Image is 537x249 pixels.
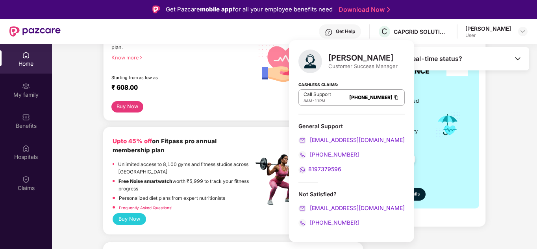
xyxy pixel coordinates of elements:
img: svg+xml;base64,PHN2ZyB4bWxucz0iaHR0cDovL3d3dy53My5vcmcvMjAwMC9zdmciIHdpZHRoPSIyMCIgaGVpZ2h0PSIyMC... [298,219,306,227]
a: [EMAIL_ADDRESS][DOMAIN_NAME] [298,136,405,143]
div: Know more [111,55,249,60]
div: Customer Success Manager [328,63,398,70]
img: Stroke [387,6,390,14]
strong: mobile app [200,6,233,13]
div: Get Pazcare for all your employee benefits need [166,5,333,14]
img: svg+xml;base64,PHN2ZyBpZD0iRHJvcGRvd24tMzJ4MzIiIHhtbG5zPSJodHRwOi8vd3d3LnczLm9yZy8yMDAwL3N2ZyIgd2... [520,28,526,35]
b: Upto 45% off [113,137,152,145]
a: Download Now [339,6,388,14]
div: General Support [298,122,405,130]
img: svg+xml;base64,PHN2ZyBpZD0iSGVscC0zMngzMiIgeG1sbnM9Imh0dHA6Ly93d3cudzMub3JnLzIwMDAvc3ZnIiB3aWR0aD... [325,28,333,36]
span: C [381,27,387,36]
strong: Cashless Claims: [298,80,338,89]
div: - [304,98,331,104]
span: [PHONE_NUMBER] [308,219,359,226]
img: New Pazcare Logo [9,26,61,37]
button: Buy Now [111,101,143,113]
img: Toggle Icon [514,55,522,63]
p: Call Support [304,91,331,98]
img: svg+xml;base64,PHN2ZyB4bWxucz0iaHR0cDovL3d3dy53My5vcmcvMjAwMC9zdmciIHdpZHRoPSIyMCIgaGVpZ2h0PSIyMC... [298,166,306,174]
div: Not Satisfied? [298,190,405,198]
img: svg+xml;base64,PHN2ZyB4bWxucz0iaHR0cDovL3d3dy53My5vcmcvMjAwMC9zdmciIHhtbG5zOnhsaW5rPSJodHRwOi8vd3... [254,30,315,91]
div: Starting from as low as [111,75,220,81]
span: [EMAIL_ADDRESS][DOMAIN_NAME] [308,136,405,143]
img: svg+xml;base64,PHN2ZyBpZD0iSG9tZSIgeG1sbnM9Imh0dHA6Ly93d3cudzMub3JnLzIwMDAvc3ZnIiB3aWR0aD0iMjAiIG... [22,51,30,59]
a: [PHONE_NUMBER] [298,219,359,226]
img: svg+xml;base64,PHN2ZyB4bWxucz0iaHR0cDovL3d3dy53My5vcmcvMjAwMC9zdmciIHdpZHRoPSIyMCIgaGVpZ2h0PSIyMC... [298,151,306,159]
span: 11PM [315,98,325,103]
img: svg+xml;base64,PHN2ZyB4bWxucz0iaHR0cDovL3d3dy53My5vcmcvMjAwMC9zdmciIHhtbG5zOnhsaW5rPSJodHRwOi8vd3... [298,50,322,73]
img: svg+xml;base64,PHN2ZyB4bWxucz0iaHR0cDovL3d3dy53My5vcmcvMjAwMC9zdmciIHdpZHRoPSIyMCIgaGVpZ2h0PSIyMC... [298,136,306,144]
div: Not Satisfied? [298,190,405,227]
img: svg+xml;base64,PHN2ZyB4bWxucz0iaHR0cDovL3d3dy53My5vcmcvMjAwMC9zdmciIHdpZHRoPSIyMCIgaGVpZ2h0PSIyMC... [298,205,306,212]
a: Frequently Asked Questions! [119,205,172,210]
span: Need Real-time status? [391,55,462,63]
p: Personalized diet plans from expert nutritionists [119,194,225,202]
img: svg+xml;base64,PHN2ZyBpZD0iSG9zcGl0YWxzIiB4bWxucz0iaHR0cDovL3d3dy53My5vcmcvMjAwMC9zdmciIHdpZHRoPS... [22,144,30,152]
div: General Support [298,122,405,174]
div: [PERSON_NAME] [328,53,398,63]
img: svg+xml;base64,PHN2ZyBpZD0iQmVuZWZpdHMiIHhtbG5zPSJodHRwOi8vd3d3LnczLm9yZy8yMDAwL3N2ZyIgd2lkdGg9Ij... [22,113,30,121]
b: on Fitpass pro annual membership plan [113,137,217,154]
span: 8197379596 [308,166,341,172]
p: Unlimited access to 8,100 gyms and fitness studios across [GEOGRAPHIC_DATA] [118,160,253,175]
a: [EMAIL_ADDRESS][DOMAIN_NAME] [298,205,405,211]
span: 8AM [304,98,312,103]
div: Get Help [336,28,355,35]
a: [PHONE_NUMBER] [298,151,359,158]
img: Logo [152,6,160,13]
a: 8197379596 [298,166,341,172]
button: Buy Now [113,213,146,225]
div: [PERSON_NAME] [465,25,511,32]
span: [PHONE_NUMBER] [308,151,359,158]
img: Clipboard Icon [393,94,400,101]
img: fpp.png [253,152,308,207]
strong: Free Noise smartwatch [119,178,172,184]
div: User [465,32,511,39]
span: [EMAIL_ADDRESS][DOMAIN_NAME] [308,205,405,211]
img: svg+xml;base64,PHN2ZyB3aWR0aD0iMjAiIGhlaWdodD0iMjAiIHZpZXdCb3g9IjAgMCAyMCAyMCIgZmlsbD0ibm9uZSIgeG... [22,82,30,90]
a: [PHONE_NUMBER] [349,94,393,100]
div: ₹ 608.00 [111,84,246,93]
p: worth ₹5,999 to track your fitness progress [119,177,253,192]
img: icon [435,112,461,138]
span: right [139,55,143,60]
img: svg+xml;base64,PHN2ZyBpZD0iQ2xhaW0iIHhtbG5zPSJodHRwOi8vd3d3LnczLm9yZy8yMDAwL3N2ZyIgd2lkdGg9IjIwIi... [22,175,30,183]
div: CAPGRID SOLUTIONS PRIVATE LIMITED [394,28,449,35]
